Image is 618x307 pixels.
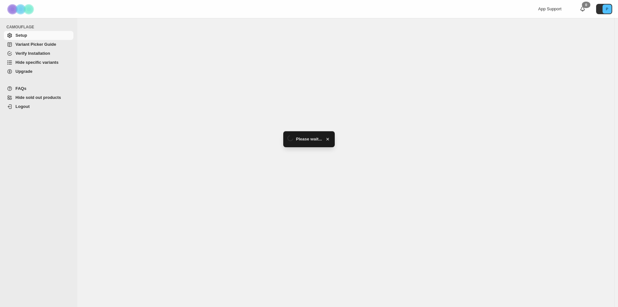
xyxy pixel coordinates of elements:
[4,58,73,67] a: Hide specific variants
[15,69,33,74] span: Upgrade
[4,93,73,102] a: Hide sold out products
[4,67,73,76] a: Upgrade
[4,84,73,93] a: FAQs
[579,6,586,12] a: 0
[4,40,73,49] a: Variant Picker Guide
[15,86,26,91] span: FAQs
[15,42,56,47] span: Variant Picker Guide
[606,7,608,11] text: P
[4,102,73,111] a: Logout
[6,24,74,30] span: CAMOUFLAGE
[296,136,322,142] span: Please wait...
[5,0,37,18] img: Camouflage
[4,49,73,58] a: Verify Installation
[596,4,612,14] button: Avatar with initials P
[582,2,590,8] div: 0
[15,33,27,38] span: Setup
[603,5,612,14] span: Avatar with initials P
[15,95,61,100] span: Hide sold out products
[538,6,561,11] span: App Support
[4,31,73,40] a: Setup
[15,51,50,56] span: Verify Installation
[15,104,30,109] span: Logout
[15,60,59,65] span: Hide specific variants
